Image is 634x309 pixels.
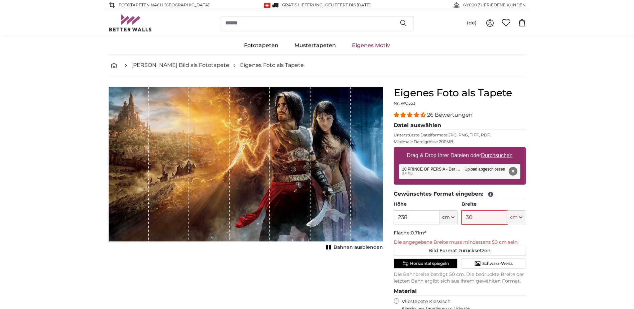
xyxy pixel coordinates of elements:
span: Nr. WQ553 [394,101,415,106]
span: 0.71m² [411,230,426,236]
legend: Gewünschtes Format eingeben: [394,190,526,198]
p: Die Bahnbreite beträgt 50 cm. Die bedruckte Breite der letzten Bahn ergibt sich aus Ihrem gewählt... [394,271,526,285]
a: Fototapeten [236,37,286,54]
span: cm [510,214,518,221]
label: Drag & Drop Ihrer Dateien oder [404,149,515,162]
button: Bild Format zurücksetzen [394,246,526,256]
span: - [324,2,371,7]
p: Unterstützte Dateiformate JPG, PNG, TIFF, PDF. [394,132,526,138]
button: cm [439,210,458,224]
label: Breite [462,201,525,208]
legend: Material [394,287,526,296]
button: Bahnen ausblenden [324,243,383,252]
u: Durchsuchen [481,152,512,158]
span: 26 Bewertungen [427,112,473,118]
span: Geliefert bis [DATE] [325,2,371,7]
div: 1 of 1 [109,87,383,252]
p: Fläche: [394,230,526,236]
span: Fototapeten nach [GEOGRAPHIC_DATA] [119,2,210,8]
p: Die angegebene Breite muss mindestens 50 cm sein. [394,239,526,246]
img: Schweiz [264,3,270,8]
span: cm [442,214,450,221]
span: 60'000 ZUFRIEDENE KUNDEN [463,2,526,8]
a: [PERSON_NAME] Bild als Fototapete [131,61,229,69]
nav: breadcrumbs [109,55,526,76]
button: Schwarz-Weiss [462,259,525,269]
p: Maximale Dateigrösse 200MB. [394,139,526,144]
span: Schwarz-Weiss [482,261,513,266]
button: (de) [462,17,482,29]
button: Horizontal spiegeln [394,259,458,269]
button: cm [507,210,525,224]
label: Höhe [394,201,458,208]
img: Betterwalls [109,14,152,31]
span: 4.54 stars [394,112,427,118]
a: Eigenes Foto als Tapete [240,61,304,69]
span: Bahnen ausblenden [334,244,383,251]
h1: Eigenes Foto als Tapete [394,87,526,99]
span: Horizontal spiegeln [410,261,449,266]
legend: Datei auswählen [394,121,526,130]
span: GRATIS Lieferung! [282,2,324,7]
a: Mustertapeten [286,37,344,54]
a: Eigenes Motiv [344,37,398,54]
